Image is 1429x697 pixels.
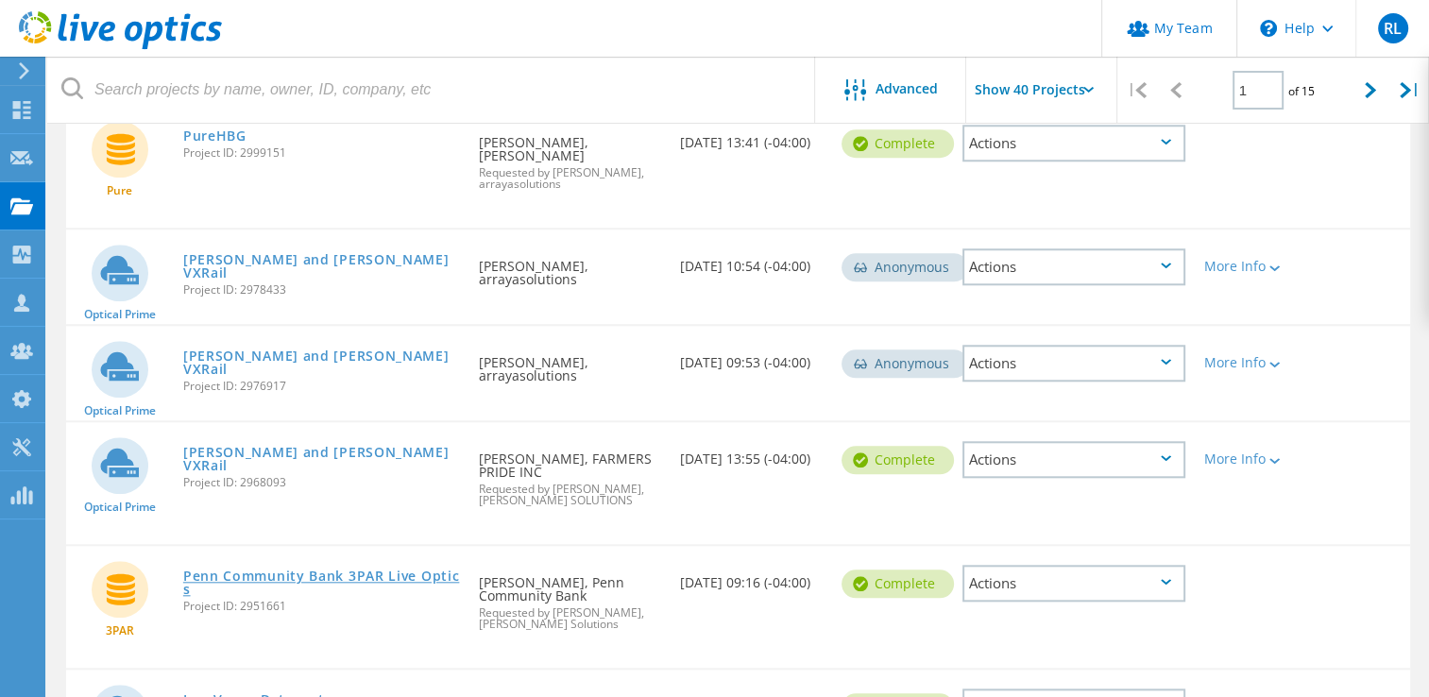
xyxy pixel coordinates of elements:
[671,422,832,484] div: [DATE] 13:55 (-04:00)
[183,569,460,596] a: Penn Community Bank 3PAR Live Optics
[1390,57,1429,124] div: |
[962,565,1185,602] div: Actions
[84,405,156,416] span: Optical Prime
[876,82,938,95] span: Advanced
[1288,83,1315,99] span: of 15
[106,625,134,637] span: 3PAR
[671,326,832,388] div: [DATE] 09:53 (-04:00)
[479,484,661,506] span: Requested by [PERSON_NAME], [PERSON_NAME] SOLUTIONS
[183,147,460,159] span: Project ID: 2999151
[47,57,816,123] input: Search projects by name, owner, ID, company, etc
[183,381,460,392] span: Project ID: 2976917
[1260,20,1277,37] svg: \n
[842,446,954,474] div: Complete
[671,546,832,608] div: [DATE] 09:16 (-04:00)
[962,125,1185,161] div: Actions
[469,422,671,525] div: [PERSON_NAME], FARMERS PRIDE INC
[183,349,460,376] a: [PERSON_NAME] and [PERSON_NAME] VXRail
[962,345,1185,382] div: Actions
[842,569,954,598] div: Complete
[671,106,832,168] div: [DATE] 13:41 (-04:00)
[1204,356,1293,369] div: More Info
[183,601,460,612] span: Project ID: 2951661
[183,284,460,296] span: Project ID: 2978433
[1204,260,1293,273] div: More Info
[183,477,460,488] span: Project ID: 2968093
[962,248,1185,285] div: Actions
[183,129,247,143] a: PureHBG
[842,349,968,378] div: Anonymous
[671,229,832,292] div: [DATE] 10:54 (-04:00)
[1204,452,1293,466] div: More Info
[469,546,671,649] div: [PERSON_NAME], Penn Community Bank
[479,167,661,190] span: Requested by [PERSON_NAME], arrayasolutions
[479,607,661,630] span: Requested by [PERSON_NAME], [PERSON_NAME] Solutions
[107,185,132,196] span: Pure
[962,441,1185,478] div: Actions
[469,229,671,305] div: [PERSON_NAME], arrayasolutions
[842,253,968,281] div: Anonymous
[84,501,156,513] span: Optical Prime
[469,326,671,401] div: [PERSON_NAME], arrayasolutions
[842,129,954,158] div: Complete
[1117,57,1156,124] div: |
[183,446,460,472] a: [PERSON_NAME] and [PERSON_NAME] VXRail
[19,40,222,53] a: Live Optics Dashboard
[1384,21,1402,36] span: RL
[183,253,460,280] a: [PERSON_NAME] and [PERSON_NAME] VXRail
[84,309,156,320] span: Optical Prime
[469,106,671,209] div: [PERSON_NAME], [PERSON_NAME]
